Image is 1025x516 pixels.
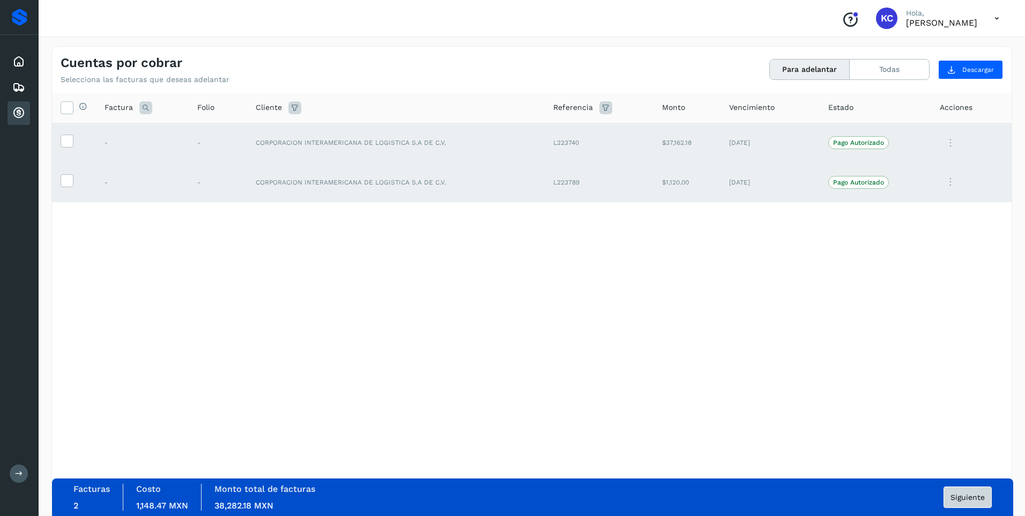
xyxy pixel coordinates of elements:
[8,101,30,125] div: Cuentas por cobrar
[938,60,1003,79] button: Descargar
[962,65,994,75] span: Descargar
[96,123,189,163] td: -
[189,163,247,202] td: -
[136,484,161,494] label: Costo
[662,102,685,113] span: Monto
[189,123,247,163] td: -
[8,76,30,99] div: Embarques
[833,139,884,146] p: Pago Autorizado
[73,484,110,494] label: Facturas
[96,163,189,202] td: -
[850,60,929,79] button: Todas
[729,102,775,113] span: Vencimiento
[828,102,853,113] span: Estado
[73,500,78,511] span: 2
[61,75,229,84] p: Selecciona las facturas que deseas adelantar
[247,163,545,202] td: CORPORACION INTERAMERICANA DE LOGISTICA S.A DE C.V.
[944,486,992,508] button: Siguiente
[833,179,884,186] p: Pago Autorizado
[770,60,850,79] button: Para adelantar
[545,123,653,163] td: L223740
[906,9,977,18] p: Hola,
[950,493,985,501] span: Siguiente
[906,18,977,28] p: Karim Canchola Ceballos
[8,50,30,73] div: Inicio
[721,123,820,163] td: [DATE]
[214,484,315,494] label: Monto total de facturas
[545,163,653,202] td: L223789
[214,500,273,511] span: 38,282.18 MXN
[940,102,972,113] span: Acciones
[256,102,282,113] span: Cliente
[653,123,721,163] td: $37,162.18
[721,163,820,202] td: [DATE]
[105,102,133,113] span: Factura
[197,102,214,113] span: Folio
[61,55,182,71] h4: Cuentas por cobrar
[553,102,593,113] span: Referencia
[136,500,188,511] span: 1,148.47 MXN
[653,163,721,202] td: $1,120.00
[247,123,545,163] td: CORPORACION INTERAMERICANA DE LOGISTICA S.A DE C.V.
